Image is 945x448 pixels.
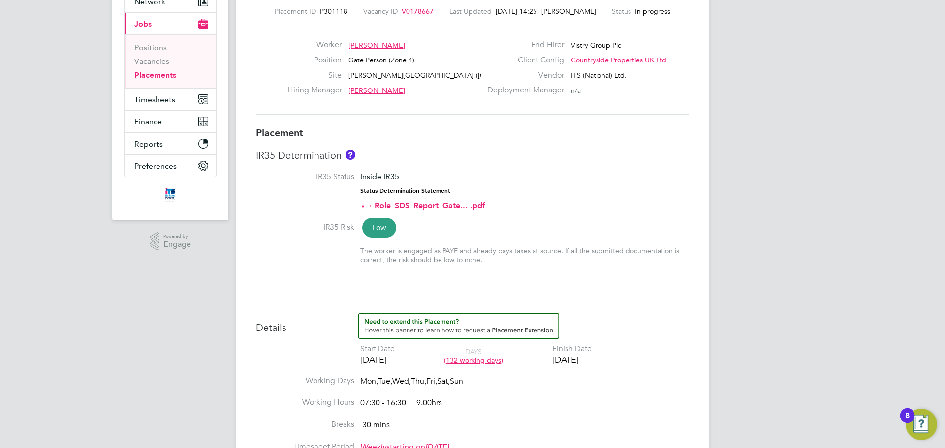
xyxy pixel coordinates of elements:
[163,232,191,240] span: Powered by
[450,376,463,386] span: Sun
[348,71,551,80] span: [PERSON_NAME][GEOGRAPHIC_DATA] ([GEOGRAPHIC_DATA])
[256,222,354,233] label: IR35 Risk
[552,354,592,365] div: [DATE]
[134,95,175,104] span: Timesheets
[411,398,442,408] span: 9.00hrs
[360,246,689,264] div: The worker is engaged as PAYE and already pays taxes at source. If all the submitted documentatio...
[348,86,405,95] span: [PERSON_NAME]
[360,344,395,354] div: Start Date
[360,354,395,365] div: [DATE]
[287,85,342,95] label: Hiring Manager
[256,127,303,139] b: Placement
[125,133,216,154] button: Reports
[571,41,621,50] span: Vistry Group Plc
[150,232,191,251] a: Powered byEngage
[125,155,216,177] button: Preferences
[256,419,354,430] label: Breaks
[134,19,152,29] span: Jobs
[360,376,378,386] span: Mon,
[362,420,390,430] span: 30 mins
[571,56,666,64] span: Countryside Properties UK Ltd
[571,86,581,95] span: n/a
[635,7,670,16] span: In progress
[275,7,316,16] label: Placement ID
[449,7,492,16] label: Last Updated
[375,201,485,210] a: Role_SDS_Report_Gate... .pdf
[348,41,405,50] span: [PERSON_NAME]
[360,398,442,408] div: 07:30 - 16:30
[256,172,354,182] label: IR35 Status
[125,111,216,132] button: Finance
[552,344,592,354] div: Finish Date
[439,347,508,365] div: DAYS
[362,218,396,238] span: Low
[571,71,627,80] span: ITS (National) Ltd.
[402,7,434,16] span: V0178667
[320,7,347,16] span: P301118
[444,356,503,365] span: (132 working days)
[134,117,162,126] span: Finance
[481,70,564,81] label: Vendor
[437,376,450,386] span: Sat,
[124,187,217,203] a: Go to home page
[905,416,910,428] div: 8
[163,240,191,249] span: Engage
[358,313,559,339] button: How to extend a Placement?
[134,161,177,171] span: Preferences
[287,55,342,65] label: Position
[346,150,355,160] button: About IR35
[125,34,216,88] div: Jobs
[496,7,541,16] span: [DATE] 14:25 -
[256,376,354,386] label: Working Days
[125,89,216,110] button: Timesheets
[481,85,564,95] label: Deployment Manager
[360,172,399,181] span: Inside IR35
[256,149,689,162] h3: IR35 Determination
[134,139,163,149] span: Reports
[426,376,437,386] span: Fri,
[256,397,354,408] label: Working Hours
[134,70,176,80] a: Placements
[360,187,450,194] strong: Status Determination Statement
[411,376,426,386] span: Thu,
[906,409,937,440] button: Open Resource Center, 8 new notifications
[612,7,631,16] label: Status
[481,40,564,50] label: End Hirer
[378,376,392,386] span: Tue,
[363,7,398,16] label: Vacancy ID
[348,56,414,64] span: Gate Person (Zone 4)
[287,40,342,50] label: Worker
[134,43,167,52] a: Positions
[125,13,216,34] button: Jobs
[481,55,564,65] label: Client Config
[134,57,169,66] a: Vacancies
[392,376,411,386] span: Wed,
[256,313,689,334] h3: Details
[163,187,177,203] img: itsconstruction-logo-retina.png
[287,70,342,81] label: Site
[541,7,596,16] span: [PERSON_NAME]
